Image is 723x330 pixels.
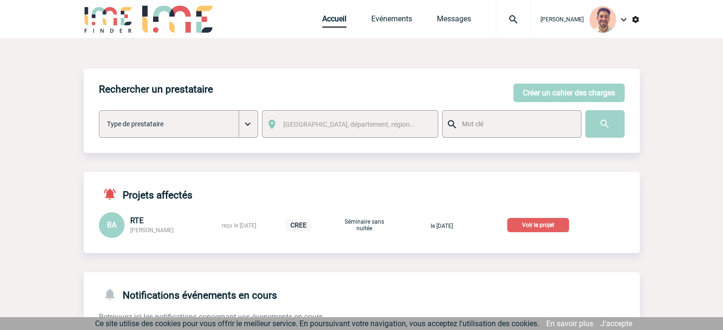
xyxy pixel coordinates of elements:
[540,16,584,23] span: [PERSON_NAME]
[341,218,388,232] p: Séminaire sans nuitée
[546,319,593,328] a: En savoir plus
[507,220,573,229] a: Voir le projet
[99,312,325,321] span: Retrouvez ici les notifications concernant vos évenements en cours.
[107,220,116,229] span: BA
[507,218,569,232] p: Voir le projet
[600,319,632,328] a: J'accepte
[222,222,256,229] span: reçu le [DATE]
[99,287,277,301] h4: Notifications événements en cours
[99,84,213,95] h4: Rechercher un prestataire
[95,319,539,328] span: Ce site utilise des cookies pour vous offrir le meilleur service. En poursuivant votre navigation...
[130,227,174,234] span: [PERSON_NAME]
[130,216,144,225] span: RTE
[437,14,471,28] a: Messages
[431,223,453,229] span: le [DATE]
[103,187,123,201] img: notifications-active-24-px-r.png
[103,287,123,301] img: notifications-24-px-g.png
[283,121,415,128] span: [GEOGRAPHIC_DATA], département, région...
[84,6,133,33] img: IME-Finder
[589,6,616,33] img: 132114-0.jpg
[460,118,572,130] input: Mot clé
[99,187,193,201] h4: Projets affectés
[286,219,311,231] p: CREE
[585,110,625,138] input: Submit
[322,14,347,28] a: Accueil
[371,14,412,28] a: Evénements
